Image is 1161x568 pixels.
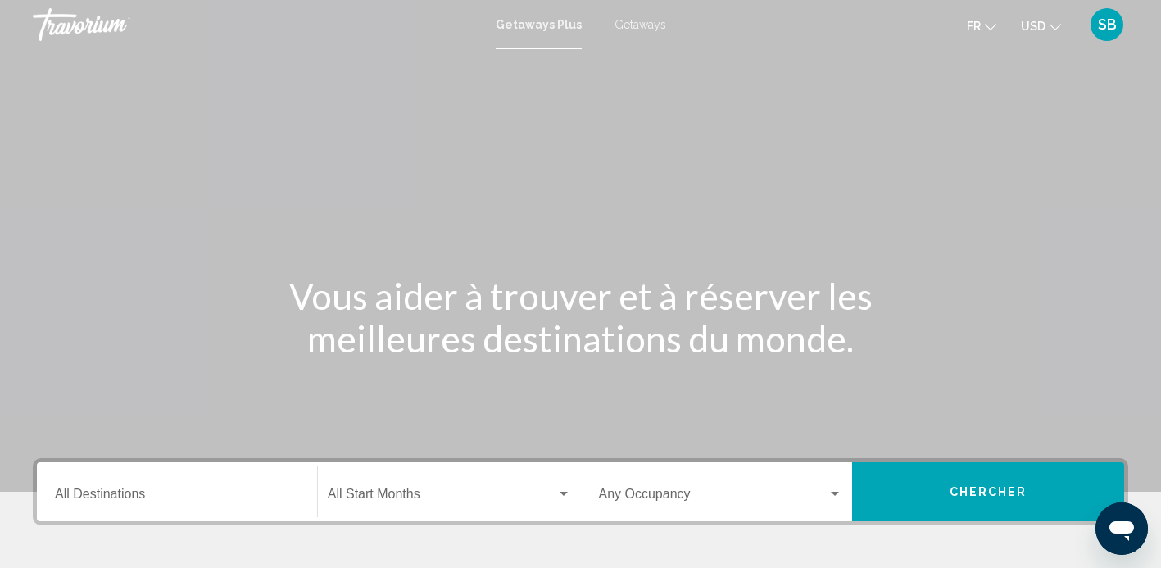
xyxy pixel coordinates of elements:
[37,462,1124,521] div: Search widget
[967,20,981,33] span: fr
[1021,20,1045,33] span: USD
[950,486,1027,499] span: Chercher
[967,14,996,38] button: Change language
[496,18,582,31] a: Getaways Plus
[615,18,666,31] a: Getaways
[33,8,479,41] a: Travorium
[1098,16,1117,33] span: SB
[1095,502,1148,555] iframe: Bouton de lancement de la fenêtre de messagerie
[274,275,888,360] h1: Vous aider à trouver et à réserver les meilleures destinations du monde.
[1021,14,1061,38] button: Change currency
[852,462,1124,521] button: Chercher
[1086,7,1128,42] button: User Menu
